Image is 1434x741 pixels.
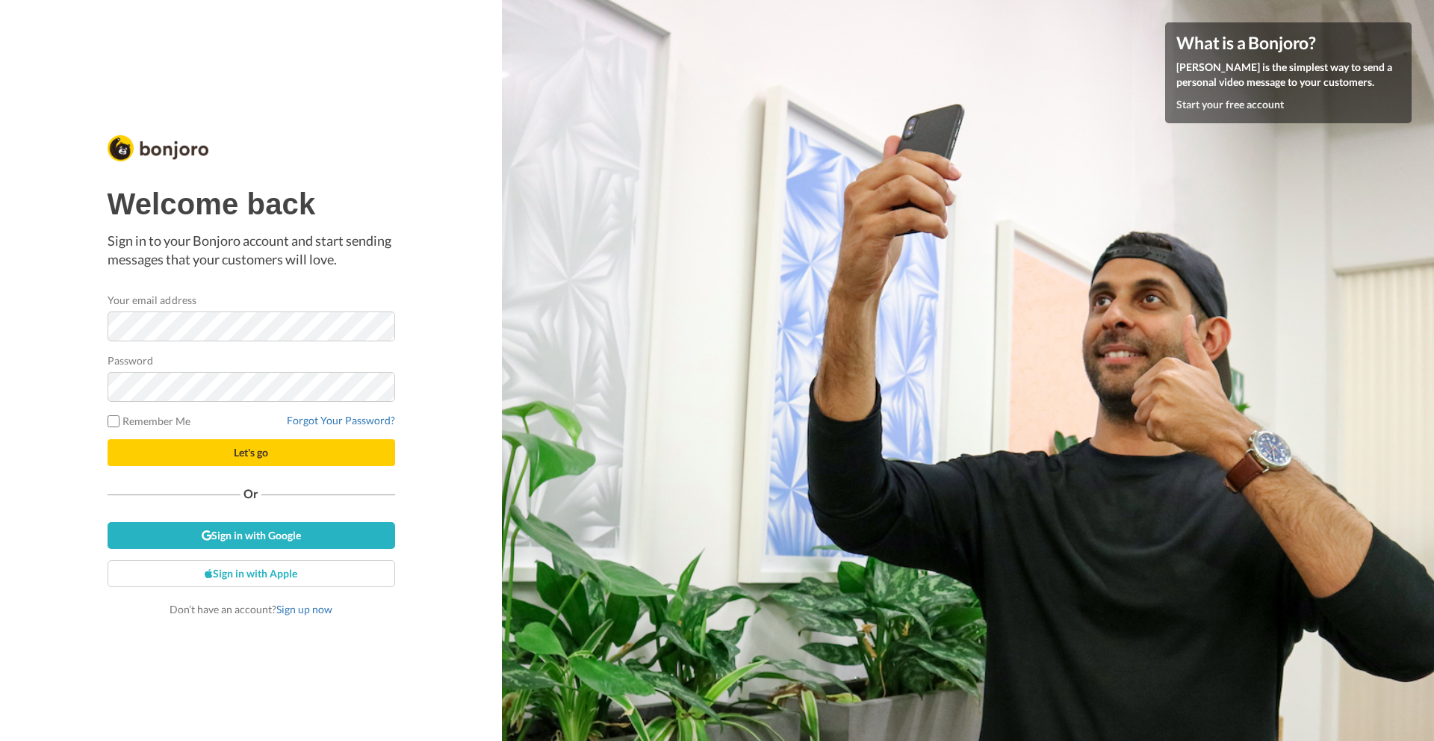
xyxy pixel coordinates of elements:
a: Sign in with Apple [108,560,395,587]
span: Or [240,489,261,499]
a: Sign up now [276,603,332,616]
input: Remember Me [108,415,119,427]
span: Let's go [234,446,268,459]
h4: What is a Bonjoro? [1176,34,1400,52]
label: Remember Me [108,413,191,429]
span: Don’t have an account? [170,603,332,616]
a: Start your free account [1176,98,1284,111]
button: Let's go [108,439,395,466]
a: Sign in with Google [108,522,395,549]
p: Sign in to your Bonjoro account and start sending messages that your customers will love. [108,232,395,270]
label: Your email address [108,292,196,308]
h1: Welcome back [108,187,395,220]
label: Password [108,353,154,368]
p: [PERSON_NAME] is the simplest way to send a personal video message to your customers. [1176,60,1400,90]
a: Forgot Your Password? [287,414,395,427]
